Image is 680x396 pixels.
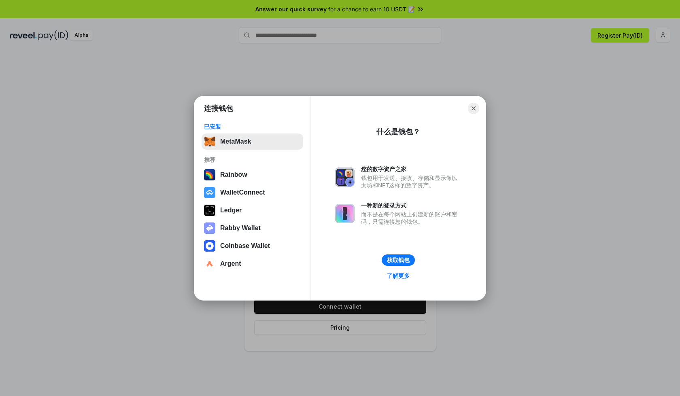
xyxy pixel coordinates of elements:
[361,202,461,209] div: 一种新的登录方式
[335,167,355,187] img: svg+xml,%3Csvg%20xmlns%3D%22http%3A%2F%2Fwww.w3.org%2F2000%2Fsvg%22%20fill%3D%22none%22%20viewBox...
[361,211,461,225] div: 而不是在每个网站上创建新的账户和密码，只需连接您的钱包。
[202,167,303,183] button: Rainbow
[376,127,420,137] div: 什么是钱包？
[202,133,303,150] button: MetaMask
[220,224,261,232] div: Rabby Wallet
[382,254,415,266] button: 获取钱包
[387,256,410,264] div: 获取钱包
[204,222,215,234] img: svg+xml,%3Csvg%20xmlns%3D%22http%3A%2F%2Fwww.w3.org%2F2000%2Fsvg%22%20fill%3D%22none%22%20viewBox...
[204,258,215,269] img: svg+xml,%3Csvg%20width%3D%2228%22%20height%3D%2228%22%20viewBox%3D%220%200%2028%2028%22%20fill%3D...
[220,260,241,267] div: Argent
[220,171,247,178] div: Rainbow
[202,256,303,272] button: Argent
[204,205,215,216] img: svg+xml,%3Csvg%20xmlns%3D%22http%3A%2F%2Fwww.w3.org%2F2000%2Fsvg%22%20width%3D%2228%22%20height%3...
[202,202,303,218] button: Ledger
[204,187,215,198] img: svg+xml,%3Csvg%20width%3D%2228%22%20height%3D%2228%22%20viewBox%3D%220%200%2028%2028%22%20fill%3D...
[204,169,215,180] img: svg+xml,%3Csvg%20width%3D%22120%22%20height%3D%22120%22%20viewBox%3D%220%200%20120%20120%22%20fil...
[202,238,303,254] button: Coinbase Wallet
[220,207,242,214] div: Ledger
[204,104,233,113] h1: 连接钱包
[204,123,301,130] div: 已安装
[202,184,303,201] button: WalletConnect
[202,220,303,236] button: Rabby Wallet
[220,242,270,250] div: Coinbase Wallet
[468,103,479,114] button: Close
[220,138,251,145] div: MetaMask
[204,136,215,147] img: svg+xml,%3Csvg%20fill%3D%22none%22%20height%3D%2233%22%20viewBox%3D%220%200%2035%2033%22%20width%...
[361,174,461,189] div: 钱包用于发送、接收、存储和显示像以太坊和NFT这样的数字资产。
[220,189,265,196] div: WalletConnect
[387,272,410,280] div: 了解更多
[204,240,215,252] img: svg+xml,%3Csvg%20width%3D%2228%22%20height%3D%2228%22%20viewBox%3D%220%200%2028%2028%22%20fill%3D...
[382,271,414,281] a: 了解更多
[361,165,461,173] div: 您的数字资产之家
[335,204,355,223] img: svg+xml,%3Csvg%20xmlns%3D%22http%3A%2F%2Fwww.w3.org%2F2000%2Fsvg%22%20fill%3D%22none%22%20viewBox...
[204,156,301,163] div: 推荐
